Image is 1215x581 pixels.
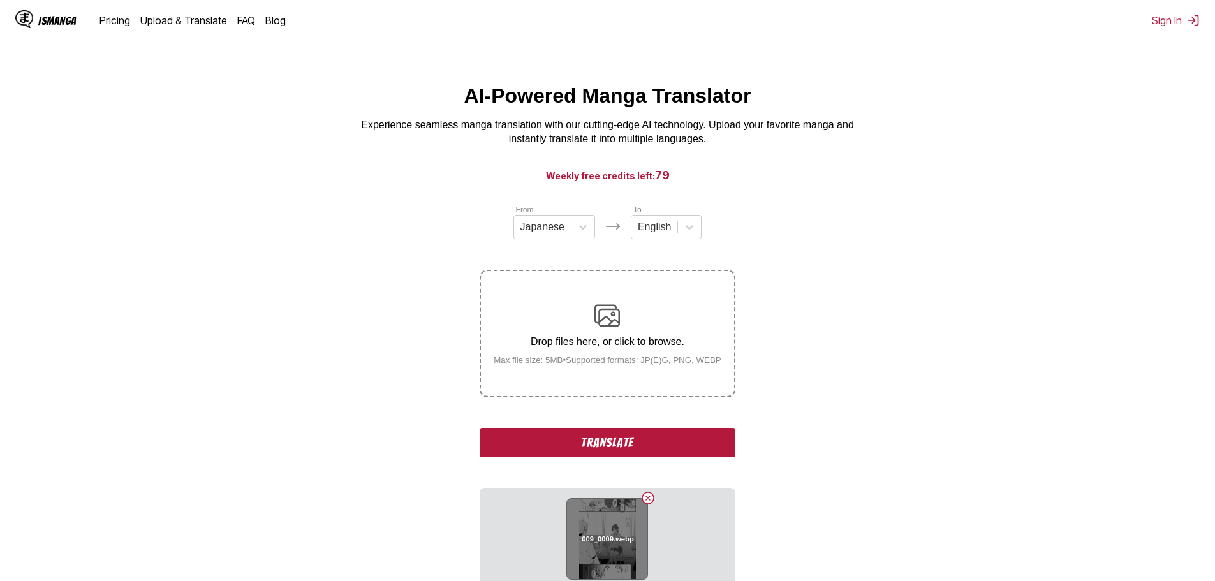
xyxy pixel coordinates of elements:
[353,118,863,147] p: Experience seamless manga translation with our cutting-edge AI technology. Upload your favorite m...
[99,14,130,27] a: Pricing
[265,14,286,27] a: Blog
[516,205,534,214] label: From
[605,219,621,234] img: Languages icon
[633,205,642,214] label: To
[31,167,1184,183] h3: Weekly free credits left:
[464,84,751,108] h1: AI-Powered Manga Translator
[483,336,732,348] p: Drop files here, or click to browse.
[1152,14,1200,27] button: Sign In
[655,168,670,182] span: 79
[1187,14,1200,27] img: Sign out
[15,10,33,28] img: IsManga Logo
[480,428,735,457] button: Translate
[640,490,656,506] button: Delete image
[38,15,77,27] div: IsManga
[140,14,227,27] a: Upload & Translate
[237,14,255,27] a: FAQ
[15,10,99,31] a: IsManga LogoIsManga
[483,355,732,365] small: Max file size: 5MB • Supported formats: JP(E)G, PNG, WEBP
[582,535,634,543] h6: 009_0009.webp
